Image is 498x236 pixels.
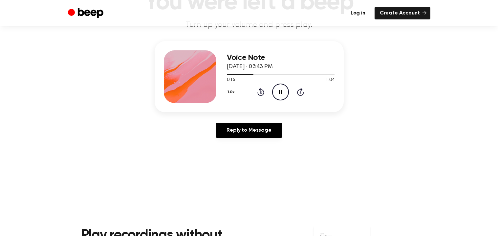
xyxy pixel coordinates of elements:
a: Create Account [375,7,430,19]
button: 1.0x [227,87,237,98]
span: 1:04 [326,77,334,84]
h3: Voice Note [227,53,335,62]
span: 0:15 [227,77,235,84]
a: Beep [68,7,105,20]
a: Reply to Message [216,123,282,138]
a: Log in [345,7,371,19]
span: [DATE] · 03:43 PM [227,64,273,70]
